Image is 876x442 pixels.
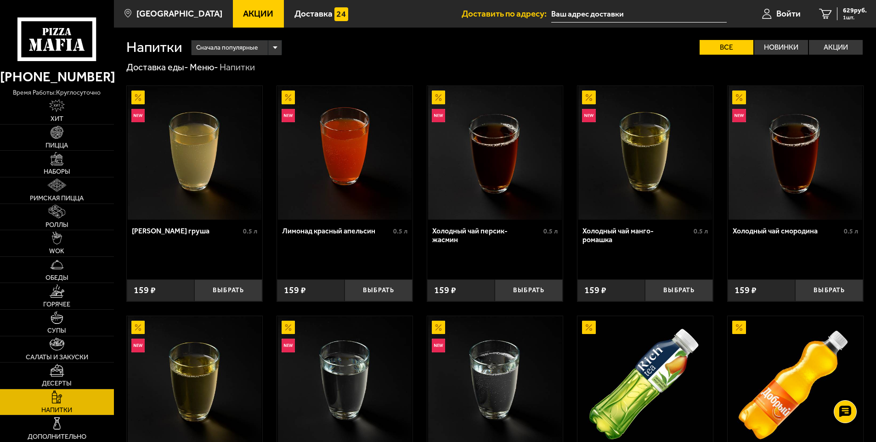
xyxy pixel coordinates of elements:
[284,286,306,295] span: 159 ₽
[495,279,563,302] button: Выбрать
[243,227,257,235] span: 0.5 л
[282,109,295,123] img: Новинка
[190,62,218,73] a: Меню-
[732,109,746,123] img: Новинка
[582,321,596,334] img: Акционный
[282,339,295,352] img: Новинка
[220,62,255,74] div: Напитки
[735,286,757,295] span: 159 ₽
[432,91,446,104] img: Акционный
[732,91,746,104] img: Акционный
[578,86,712,220] img: Холодный чай манго-ромашка
[843,15,867,20] span: 1 шт.
[45,222,68,228] span: Роллы
[776,9,801,18] span: Войти
[345,279,413,302] button: Выбрать
[294,9,333,18] span: Доставка
[28,434,86,440] span: Дополнительно
[282,321,295,334] img: Акционный
[131,91,145,104] img: Акционный
[30,195,84,202] span: Римская пицца
[543,227,558,235] span: 0.5 л
[43,301,70,308] span: Горячее
[49,248,64,255] span: WOK
[26,354,88,361] span: Салаты и закуски
[733,227,842,235] div: Холодный чай смородина
[754,40,808,55] label: Новинки
[45,275,68,281] span: Обеды
[432,227,541,244] div: Холодный чай персик-жасмин
[432,109,446,123] img: Новинка
[128,86,261,220] img: Лимонад груша
[584,286,606,295] span: 159 ₽
[795,279,863,302] button: Выбрать
[45,142,68,149] span: Пицца
[131,321,145,334] img: Акционный
[728,86,863,220] a: АкционныйНовинкаХолодный чай смородина
[42,380,72,387] span: Десерты
[582,227,691,244] div: Холодный чай манго-ромашка
[432,339,446,352] img: Новинка
[432,321,446,334] img: Акционный
[277,86,413,220] a: АкционныйНовинкаЛимонад красный апельсин
[243,9,273,18] span: Акции
[334,7,348,21] img: 15daf4d41897b9f0e9f617042186c801.svg
[434,286,456,295] span: 159 ₽
[194,279,262,302] button: Выбрать
[577,86,713,220] a: АкционныйНовинкаХолодный чай манго-ромашка
[51,116,63,122] span: Хит
[462,9,551,18] span: Доставить по адресу:
[132,227,241,235] div: [PERSON_NAME] груша
[41,407,72,414] span: Напитки
[393,227,407,235] span: 0.5 л
[732,321,746,334] img: Акционный
[282,91,295,104] img: Акционный
[427,86,563,220] a: АкционныйНовинкаХолодный чай персик-жасмин
[127,86,262,220] a: АкционныйНовинкаЛимонад груша
[47,328,66,334] span: Супы
[582,109,596,123] img: Новинка
[126,62,188,73] a: Доставка еды-
[196,39,258,57] span: Сначала популярные
[44,169,70,175] span: Наборы
[551,6,726,23] input: Ваш адрес доставки
[282,227,391,235] div: Лимонад красный апельсин
[645,279,713,302] button: Выбрать
[428,86,562,220] img: Холодный чай персик-жасмин
[131,339,145,352] img: Новинка
[126,40,182,55] h1: Напитки
[729,86,862,220] img: Холодный чай смородина
[694,227,708,235] span: 0.5 л
[844,227,858,235] span: 0.5 л
[700,40,753,55] label: Все
[278,86,412,220] img: Лимонад красный апельсин
[134,286,156,295] span: 159 ₽
[843,7,867,14] span: 629 руб.
[582,91,596,104] img: Акционный
[809,40,863,55] label: Акции
[131,109,145,123] img: Новинка
[136,9,222,18] span: [GEOGRAPHIC_DATA]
